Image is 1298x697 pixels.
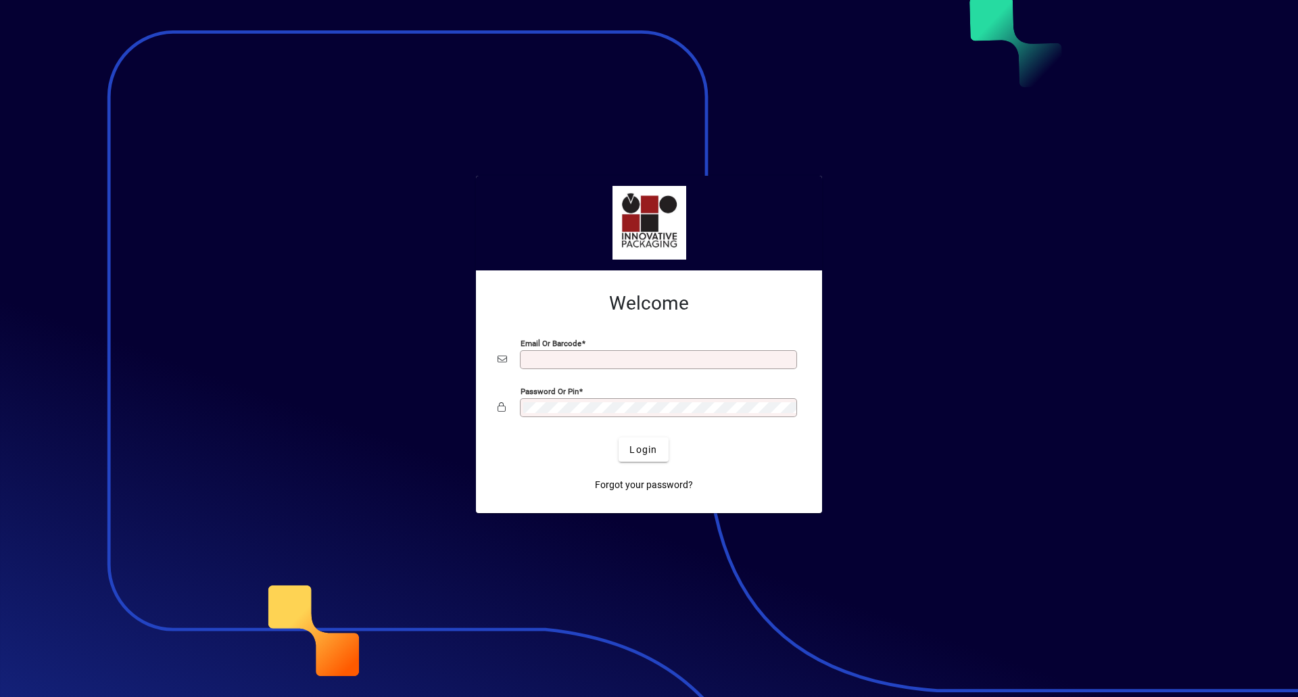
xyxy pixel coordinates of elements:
h2: Welcome [498,292,800,315]
mat-label: Password or Pin [521,387,579,396]
span: Forgot your password? [595,478,693,492]
button: Login [619,437,668,462]
mat-label: Email or Barcode [521,339,581,348]
span: Login [629,443,657,457]
a: Forgot your password? [590,473,698,497]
